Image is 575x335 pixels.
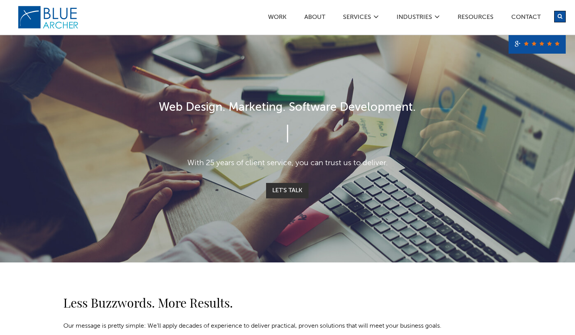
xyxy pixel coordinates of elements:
[457,14,494,22] a: Resources
[64,99,512,117] h1: Web Design. Marketing. Software Development.
[64,157,512,169] p: With 25 years of client service, you can trust us to deliver.
[511,14,541,22] a: Contact
[63,293,465,312] h2: Less Buzzwords. More Results.
[268,14,287,22] a: Work
[17,5,79,29] img: Blue Archer Logo
[343,14,371,22] a: SERVICES
[304,14,326,22] a: ABOUT
[396,14,433,22] a: Industries
[63,321,465,331] p: Our message is pretty simple: We’ll apply decades of experience to deliver practical, proven solu...
[285,125,290,144] span: |
[266,183,309,198] a: Let's Talk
